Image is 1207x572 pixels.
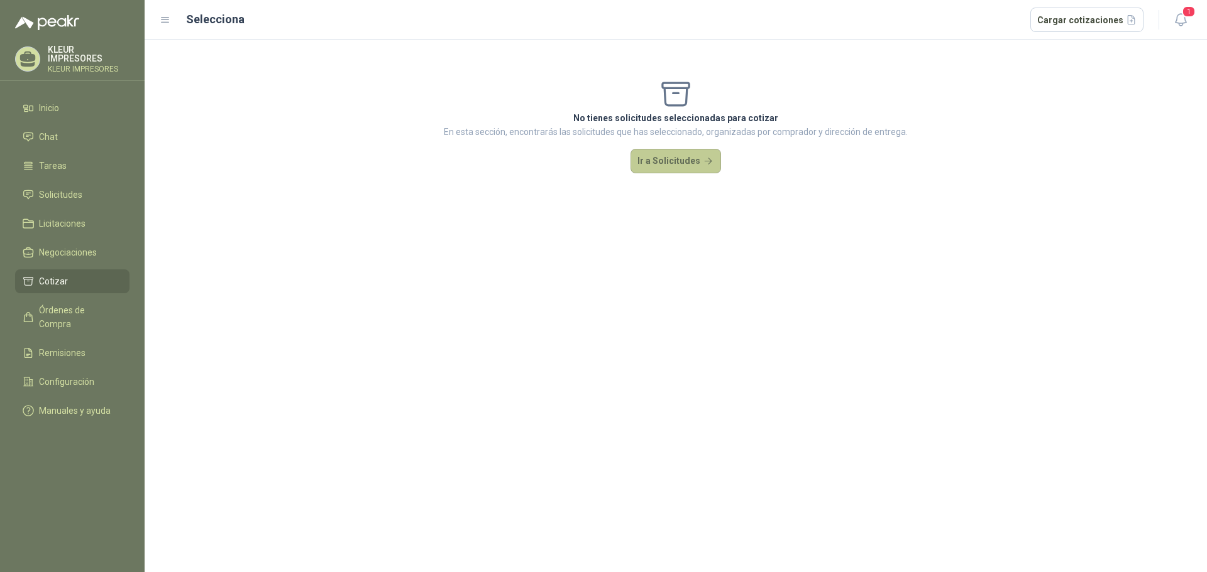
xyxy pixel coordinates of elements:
a: Órdenes de Compra [15,298,130,336]
span: Remisiones [39,346,85,360]
span: Tareas [39,159,67,173]
span: Cotizar [39,274,68,288]
span: Manuales y ayuda [39,404,111,418]
span: Inicio [39,101,59,115]
a: Licitaciones [15,212,130,235]
span: Solicitudes [39,188,82,202]
button: Ir a Solicitudes [631,149,721,174]
p: No tienes solicitudes seleccionadas para cotizar [444,111,908,125]
span: Licitaciones [39,217,85,230]
span: Negociaciones [39,246,97,259]
a: Negociaciones [15,240,130,264]
a: Solicitudes [15,183,130,207]
button: 1 [1169,9,1192,31]
a: Tareas [15,154,130,178]
a: Remisiones [15,341,130,365]
p: En esta sección, encontrarás las solicitudes que has seleccionado, organizadas por comprador y di... [444,125,908,139]
p: KLEUR IMPRESORES [48,65,130,73]
p: KLEUR IMPRESORES [48,45,130,63]
span: 1 [1182,6,1196,18]
h2: Selecciona [186,11,245,28]
span: Chat [39,130,58,144]
a: Inicio [15,96,130,120]
span: Órdenes de Compra [39,303,118,331]
a: Configuración [15,370,130,394]
a: Cotizar [15,269,130,293]
a: Manuales y ayuda [15,399,130,423]
span: Configuración [39,375,94,389]
button: Cargar cotizaciones [1030,8,1144,33]
img: Logo peakr [15,15,79,30]
a: Chat [15,125,130,149]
